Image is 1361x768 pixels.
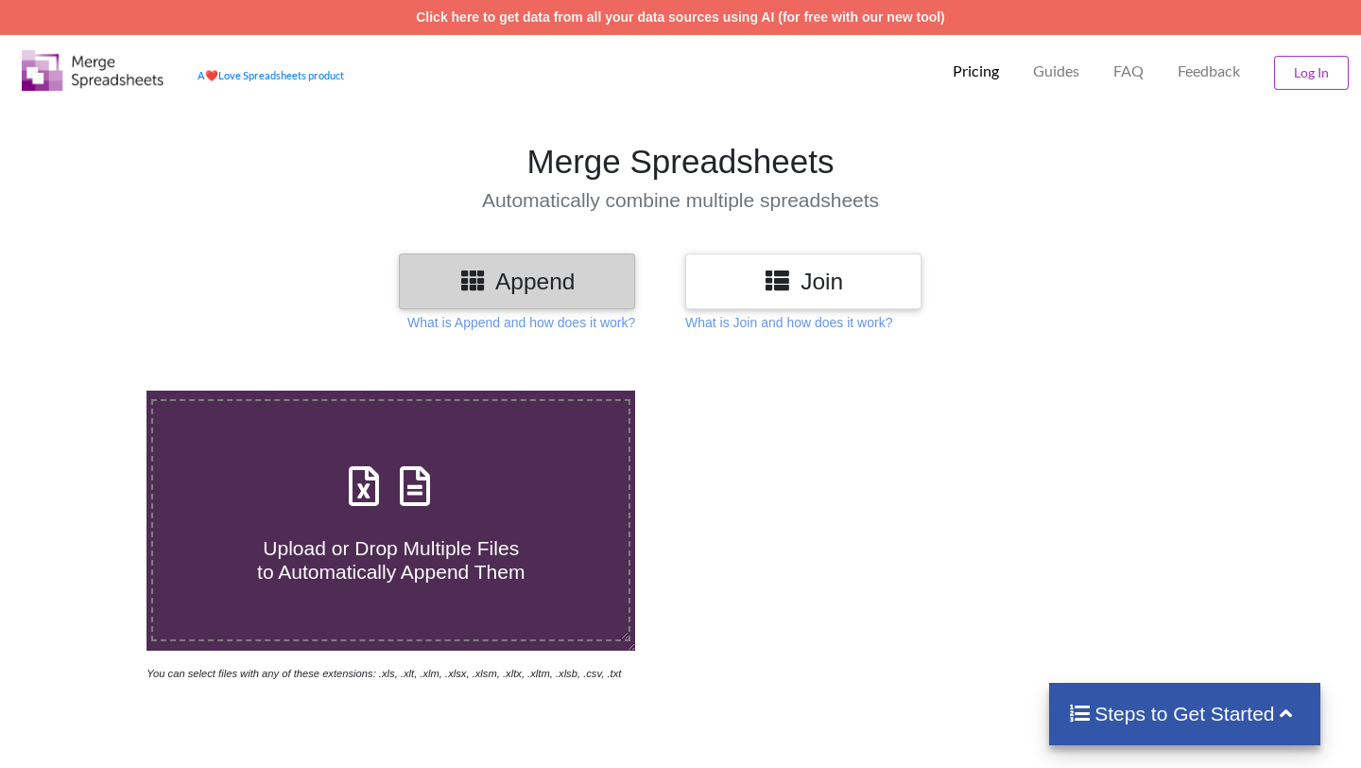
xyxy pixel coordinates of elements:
a: Click here to get data from all your data sources using AI (for free with our new tool) [416,9,945,25]
h3: Join [699,268,907,295]
span: Feedback [1178,63,1240,79]
img: Logo.png [22,50,164,91]
span: heart [205,69,218,81]
p: Pricing [953,61,999,81]
p: What is Join and how does it work? [685,313,892,332]
span: Upload or Drop Multiple Files to Automatically Append Them [257,537,525,583]
a: AheartLove Spreadsheets product [198,69,344,81]
h4: Steps to Get Started [1068,702,1301,725]
i: You can select files with any of these extensions: .xls, .xlt, .xlm, .xlsx, .xlsm, .xltx, .xltm, ... [146,668,621,679]
p: Guides [1033,61,1079,81]
h3: Append [413,268,621,295]
p: What is Append and how does it work? [407,313,635,332]
p: FAQ [1113,61,1144,81]
button: Log In [1274,56,1349,90]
